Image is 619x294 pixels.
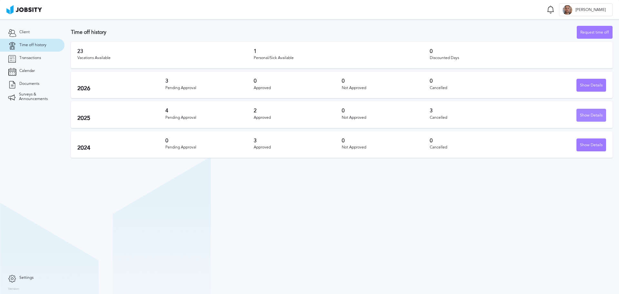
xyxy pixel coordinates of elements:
[430,138,518,144] h3: 0
[430,56,606,60] div: Discounted Days
[77,56,254,60] div: Vacations Available
[254,56,430,60] div: Personal/Sick Available
[19,92,56,101] span: Surveys & Announcements
[576,138,606,151] button: Show Details
[19,69,35,73] span: Calendar
[77,48,254,54] h3: 23
[342,108,430,114] h3: 0
[430,78,518,84] h3: 0
[165,116,253,120] div: Pending Approval
[254,48,430,54] h3: 1
[559,3,613,16] button: A[PERSON_NAME]
[254,138,342,144] h3: 3
[342,145,430,150] div: Not Approved
[342,116,430,120] div: Not Approved
[342,86,430,90] div: Not Approved
[19,30,30,35] span: Client
[165,86,253,90] div: Pending Approval
[430,48,606,54] h3: 0
[342,138,430,144] h3: 0
[430,86,518,90] div: Cancelled
[572,8,609,12] span: [PERSON_NAME]
[254,78,342,84] h3: 0
[563,5,572,15] div: A
[165,145,253,150] div: Pending Approval
[19,56,41,60] span: Transactions
[577,139,606,152] div: Show Details
[6,5,42,14] img: ab4bad089aa723f57921c736e9817d99.png
[342,78,430,84] h3: 0
[254,145,342,150] div: Approved
[77,85,165,92] h2: 2026
[165,138,253,144] h3: 0
[8,287,20,291] label: Version:
[430,116,518,120] div: Cancelled
[19,43,46,47] span: Time off history
[576,79,606,92] button: Show Details
[77,145,165,151] h2: 2024
[254,86,342,90] div: Approved
[430,145,518,150] div: Cancelled
[19,82,39,86] span: Documents
[576,109,606,122] button: Show Details
[254,116,342,120] div: Approved
[165,108,253,114] h3: 4
[254,108,342,114] h3: 2
[71,29,577,35] h3: Time off history
[19,276,34,280] span: Settings
[430,108,518,114] h3: 3
[165,78,253,84] h3: 3
[77,115,165,122] h2: 2025
[577,26,613,39] button: Request time off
